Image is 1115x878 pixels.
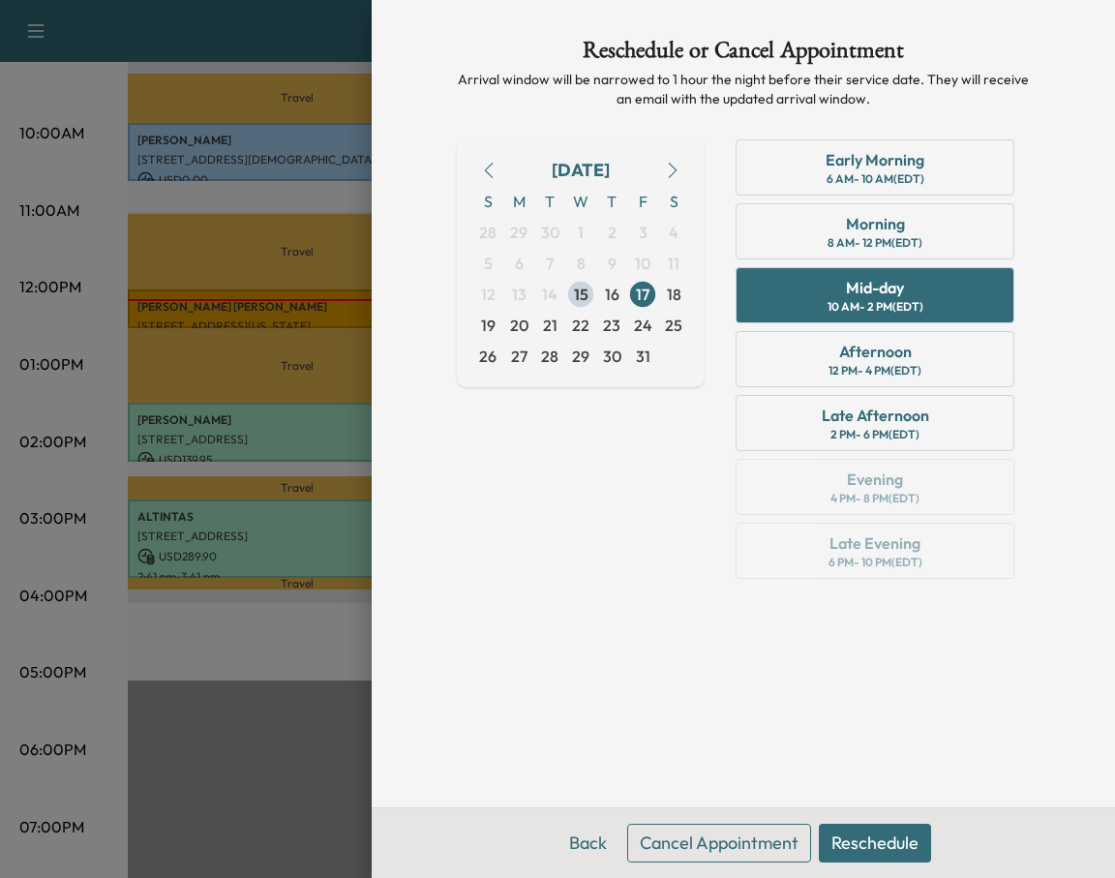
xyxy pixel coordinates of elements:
span: 16 [605,283,619,306]
div: Mid-day [846,276,904,299]
span: 17 [636,283,649,306]
div: Morning [846,212,905,235]
span: 23 [603,314,620,337]
span: 13 [512,283,527,306]
span: 11 [668,252,679,275]
span: 6 [515,252,524,275]
span: 19 [481,314,496,337]
span: 24 [634,314,652,337]
div: Early Morning [826,148,924,171]
button: Reschedule [819,824,931,863]
span: F [627,186,658,217]
span: 28 [479,221,497,244]
span: 1 [578,221,584,244]
div: Afternoon [839,340,912,363]
span: 28 [541,345,558,368]
span: 27 [511,345,527,368]
span: 5 [484,252,493,275]
span: 7 [546,252,554,275]
span: 25 [665,314,682,337]
span: S [658,186,689,217]
span: 12 [481,283,496,306]
div: [DATE] [552,157,610,184]
span: 14 [542,283,557,306]
span: 22 [572,314,589,337]
span: 18 [667,283,681,306]
span: 29 [572,345,589,368]
h1: Reschedule or Cancel Appointment [457,39,1030,70]
span: W [565,186,596,217]
div: Late Afternoon [822,404,929,427]
span: 10 [635,252,650,275]
span: 26 [479,345,497,368]
div: 2 PM - 6 PM (EDT) [830,427,919,442]
span: 29 [510,221,527,244]
div: 10 AM - 2 PM (EDT) [828,299,923,315]
span: 15 [574,283,588,306]
button: Cancel Appointment [627,824,811,863]
span: 21 [543,314,557,337]
button: Back [557,824,619,863]
span: T [596,186,627,217]
p: Arrival window will be narrowed to 1 hour the night before their service date. They will receive ... [457,70,1030,108]
span: M [503,186,534,217]
div: 6 AM - 10 AM (EDT) [827,171,924,187]
span: 4 [669,221,678,244]
span: 3 [639,221,648,244]
span: 30 [541,221,559,244]
span: 8 [577,252,586,275]
span: 20 [510,314,528,337]
span: S [472,186,503,217]
div: 8 AM - 12 PM (EDT) [828,235,922,251]
div: 12 PM - 4 PM (EDT) [829,363,921,378]
span: 30 [603,345,621,368]
span: 31 [636,345,650,368]
span: T [534,186,565,217]
span: 2 [608,221,617,244]
span: 9 [608,252,617,275]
